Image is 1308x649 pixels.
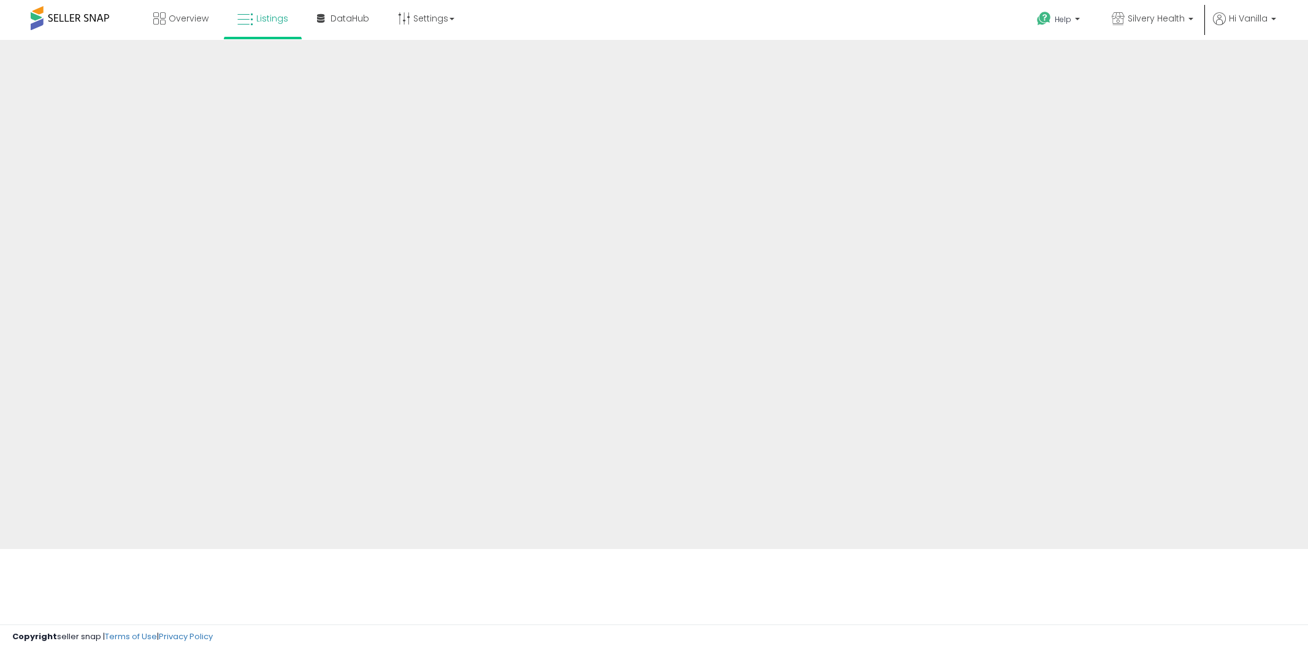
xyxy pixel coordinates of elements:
[1128,12,1185,25] span: Silvery Health
[169,12,208,25] span: Overview
[1055,14,1071,25] span: Help
[1229,12,1268,25] span: Hi Vanilla
[256,12,288,25] span: Listings
[1027,2,1092,40] a: Help
[331,12,369,25] span: DataHub
[1036,11,1052,26] i: Get Help
[1213,12,1276,40] a: Hi Vanilla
